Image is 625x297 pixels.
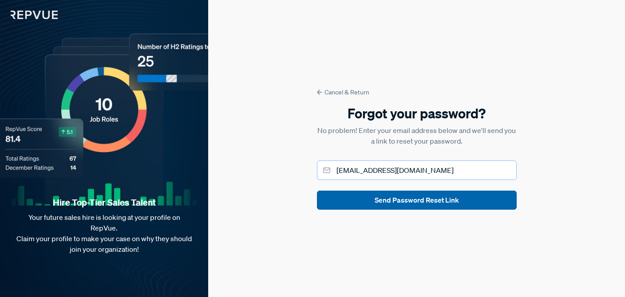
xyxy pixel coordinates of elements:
[317,88,517,97] a: Cancel & Return
[317,125,517,146] p: No problem! Enter your email address below and we'll send you a link to reset your password.
[317,191,517,210] button: Send Password Reset Link
[14,197,194,208] strong: Hire Top-Tier Sales Talent
[317,160,517,180] input: Email address
[14,212,194,254] p: Your future sales hire is looking at your profile on RepVue. Claim your profile to make your case...
[317,104,517,123] h5: Forgot your password?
